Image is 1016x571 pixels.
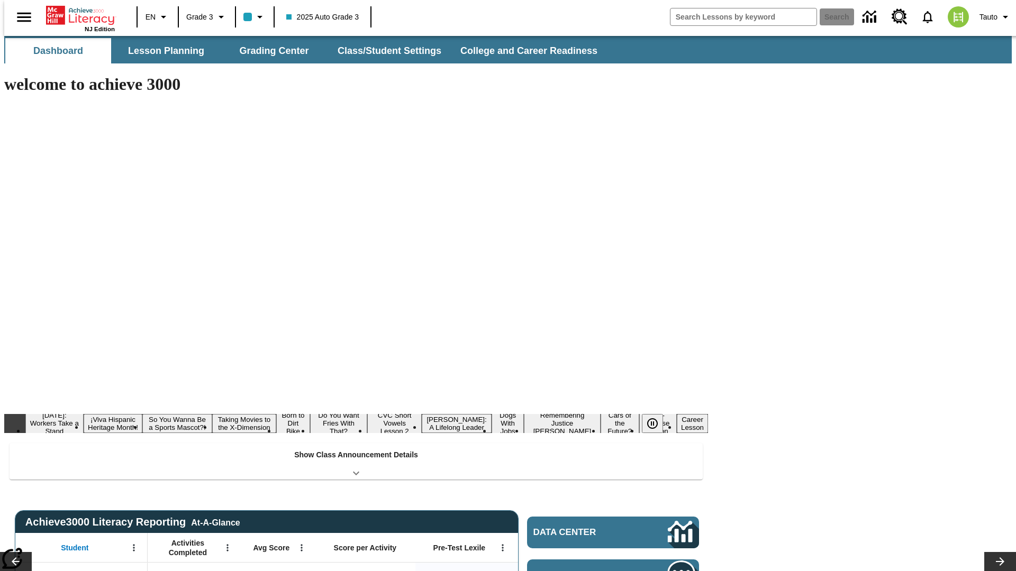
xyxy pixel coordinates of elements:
button: Lesson carousel, Next [984,552,1016,571]
a: Data Center [527,517,699,548]
a: Notifications [914,3,941,31]
span: NJ Edition [85,26,115,32]
button: Slide 5 Born to Dirt Bike [276,410,310,437]
button: Slide 6 Do You Want Fries With That? [310,410,368,437]
button: Pause [642,414,663,433]
a: Home [46,5,115,26]
button: Slide 12 Pre-release lesson [639,410,677,437]
button: Lesson Planning [113,38,219,63]
span: Data Center [533,527,632,538]
button: Slide 13 Career Lesson [677,414,708,433]
div: SubNavbar [4,36,1012,63]
button: Slide 3 So You Wanna Be a Sports Mascot?! [142,414,212,433]
div: SubNavbar [4,38,607,63]
span: Activities Completed [153,538,223,557]
span: Grade 3 [186,12,213,23]
a: Data Center [856,3,885,32]
button: Slide 11 Cars of the Future? [601,410,639,437]
button: Slide 4 Taking Movies to the X-Dimension [212,414,277,433]
span: Score per Activity [334,543,397,552]
button: Slide 2 ¡Viva Hispanic Heritage Month! [84,414,143,433]
button: Slide 7 CVC Short Vowels Lesson 2 [367,410,422,437]
span: EN [146,12,156,23]
button: Language: EN, Select a language [141,7,175,26]
input: search field [670,8,817,25]
button: Class/Student Settings [329,38,450,63]
button: Grading Center [221,38,327,63]
span: Achieve3000 Literacy Reporting [25,516,240,528]
div: Home [46,4,115,32]
button: Open Menu [126,540,142,556]
h1: welcome to achieve 3000 [4,75,708,94]
span: Tauto [979,12,997,23]
span: Avg Score [253,543,289,552]
button: Open Menu [220,540,235,556]
div: At-A-Glance [191,516,240,528]
button: Slide 10 Remembering Justice O'Connor [524,410,600,437]
div: Show Class Announcement Details [10,443,703,480]
button: Open side menu [8,2,40,33]
button: Class color is light blue. Change class color [239,7,270,26]
button: Profile/Settings [975,7,1016,26]
button: Open Menu [294,540,310,556]
span: Student [61,543,88,552]
button: Grade: Grade 3, Select a grade [182,7,232,26]
button: Open Menu [495,540,511,556]
button: College and Career Readiness [452,38,606,63]
button: Dashboard [5,38,111,63]
img: avatar image [948,6,969,27]
span: 2025 Auto Grade 3 [286,12,359,23]
button: Select a new avatar [941,3,975,31]
button: Slide 1 Labor Day: Workers Take a Stand [25,410,84,437]
a: Resource Center, Will open in new tab [885,3,914,31]
span: Pre-Test Lexile [433,543,486,552]
div: Pause [642,414,674,433]
p: Show Class Announcement Details [294,449,418,461]
button: Slide 8 Dianne Feinstein: A Lifelong Leader [422,414,492,433]
button: Slide 9 Dogs With Jobs [492,410,524,437]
